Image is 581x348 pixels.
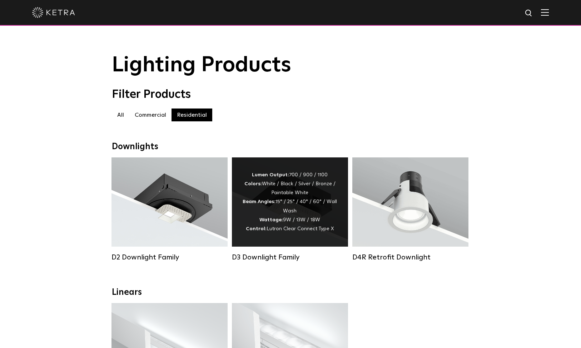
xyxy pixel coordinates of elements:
[525,9,533,18] img: search icon
[246,226,267,231] strong: Control:
[541,9,549,16] img: Hamburger%20Nav.svg
[129,109,172,121] label: Commercial
[232,253,348,262] div: D3 Downlight Family
[112,287,469,298] div: Linears
[244,181,262,186] strong: Colors:
[252,172,289,177] strong: Lumen Output:
[232,157,348,263] a: D3 Downlight Family Lumen Output:700 / 900 / 1100Colors:White / Black / Silver / Bronze / Paintab...
[112,109,129,121] label: All
[32,7,75,18] img: ketra-logo-2019-white
[112,142,469,152] div: Downlights
[111,253,228,262] div: D2 Downlight Family
[243,199,275,204] strong: Beam Angles:
[172,109,212,121] label: Residential
[352,253,468,262] div: D4R Retrofit Downlight
[352,157,468,263] a: D4R Retrofit Downlight Lumen Output:800Colors:White / BlackBeam Angles:15° / 25° / 40° / 60°Watta...
[112,55,291,76] span: Lighting Products
[267,226,334,231] span: Lutron Clear Connect Type X
[243,171,337,233] div: 700 / 900 / 1100 White / Black / Silver / Bronze / Paintable White 15° / 25° / 40° / 60° / Wall W...
[259,217,283,222] strong: Wattage:
[111,157,228,263] a: D2 Downlight Family Lumen Output:1200Colors:White / Black / Gloss Black / Silver / Bronze / Silve...
[112,88,469,101] div: Filter Products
